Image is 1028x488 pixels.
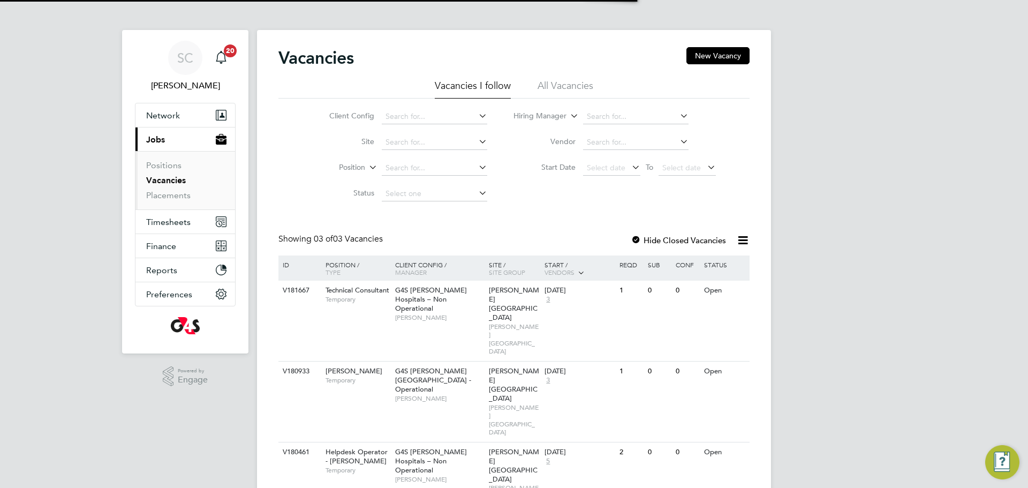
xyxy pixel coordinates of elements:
[135,282,235,306] button: Preferences
[583,135,689,150] input: Search for...
[146,175,186,185] a: Vacancies
[280,442,318,462] div: V180461
[280,281,318,301] div: V181667
[662,163,701,172] span: Select date
[673,442,701,462] div: 0
[135,258,235,282] button: Reports
[135,151,235,209] div: Jobs
[514,137,576,146] label: Vendor
[489,322,540,356] span: [PERSON_NAME][GEOGRAPHIC_DATA]
[326,447,388,466] span: Helpdesk Operator - [PERSON_NAME]
[314,234,333,244] span: 03 of
[617,362,645,381] div: 1
[382,186,487,201] input: Select one
[135,127,235,151] button: Jobs
[146,265,177,275] span: Reports
[326,466,390,475] span: Temporary
[514,162,576,172] label: Start Date
[545,286,614,295] div: [DATE]
[631,235,726,245] label: Hide Closed Vacancies
[314,234,383,244] span: 03 Vacancies
[304,162,365,173] label: Position
[146,241,176,251] span: Finance
[135,41,236,92] a: SC[PERSON_NAME]
[135,317,236,334] a: Go to home page
[645,362,673,381] div: 0
[435,79,511,99] li: Vacancies I follow
[617,281,645,301] div: 1
[146,217,191,227] span: Timesheets
[163,366,208,387] a: Powered byEngage
[642,160,656,174] span: To
[382,161,487,176] input: Search for...
[395,366,471,394] span: G4S [PERSON_NAME][GEOGRAPHIC_DATA] - Operational
[146,289,192,299] span: Preferences
[395,394,483,403] span: [PERSON_NAME]
[177,51,193,65] span: SC
[280,362,318,381] div: V180933
[617,442,645,462] div: 2
[617,256,645,274] div: Reqd
[505,111,566,122] label: Hiring Manager
[278,234,385,245] div: Showing
[313,111,374,121] label: Client Config
[583,109,689,124] input: Search for...
[701,256,748,274] div: Status
[545,367,614,376] div: [DATE]
[645,442,673,462] div: 0
[326,376,390,385] span: Temporary
[326,295,390,304] span: Temporary
[395,286,467,313] span: G4S [PERSON_NAME] Hospitals – Non Operational
[673,362,701,381] div: 0
[701,281,748,301] div: Open
[382,109,487,124] input: Search for...
[392,256,486,281] div: Client Config /
[545,376,551,385] span: 3
[395,447,467,475] span: G4S [PERSON_NAME] Hospitals – Non Operational
[985,445,1019,479] button: Engage Resource Center
[135,234,235,258] button: Finance
[326,286,389,295] span: Technical Consultant
[146,160,182,170] a: Positions
[538,79,593,99] li: All Vacancies
[318,256,392,281] div: Position /
[545,448,614,457] div: [DATE]
[178,366,208,376] span: Powered by
[486,256,542,281] div: Site /
[701,442,748,462] div: Open
[135,103,235,127] button: Network
[280,256,318,274] div: ID
[135,210,235,234] button: Timesheets
[146,190,191,200] a: Placements
[382,135,487,150] input: Search for...
[135,79,236,92] span: Samuel Clacker
[489,268,525,276] span: Site Group
[313,188,374,198] label: Status
[171,317,200,334] img: g4s-logo-retina.png
[686,47,750,64] button: New Vacancy
[224,44,237,57] span: 20
[278,47,354,69] h2: Vacancies
[545,268,575,276] span: Vendors
[489,403,540,437] span: [PERSON_NAME][GEOGRAPHIC_DATA]
[326,366,382,376] span: [PERSON_NAME]
[395,313,483,322] span: [PERSON_NAME]
[146,134,165,145] span: Jobs
[178,376,208,385] span: Engage
[645,281,673,301] div: 0
[673,281,701,301] div: 0
[313,137,374,146] label: Site
[545,295,551,304] span: 3
[489,286,539,322] span: [PERSON_NAME][GEOGRAPHIC_DATA]
[210,41,232,75] a: 20
[645,256,673,274] div: Sub
[146,110,180,121] span: Network
[395,475,483,484] span: [PERSON_NAME]
[673,256,701,274] div: Conf
[489,366,539,403] span: [PERSON_NAME][GEOGRAPHIC_DATA]
[489,447,539,484] span: [PERSON_NAME][GEOGRAPHIC_DATA]
[545,457,551,466] span: 5
[587,163,625,172] span: Select date
[326,268,341,276] span: Type
[122,30,248,354] nav: Main navigation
